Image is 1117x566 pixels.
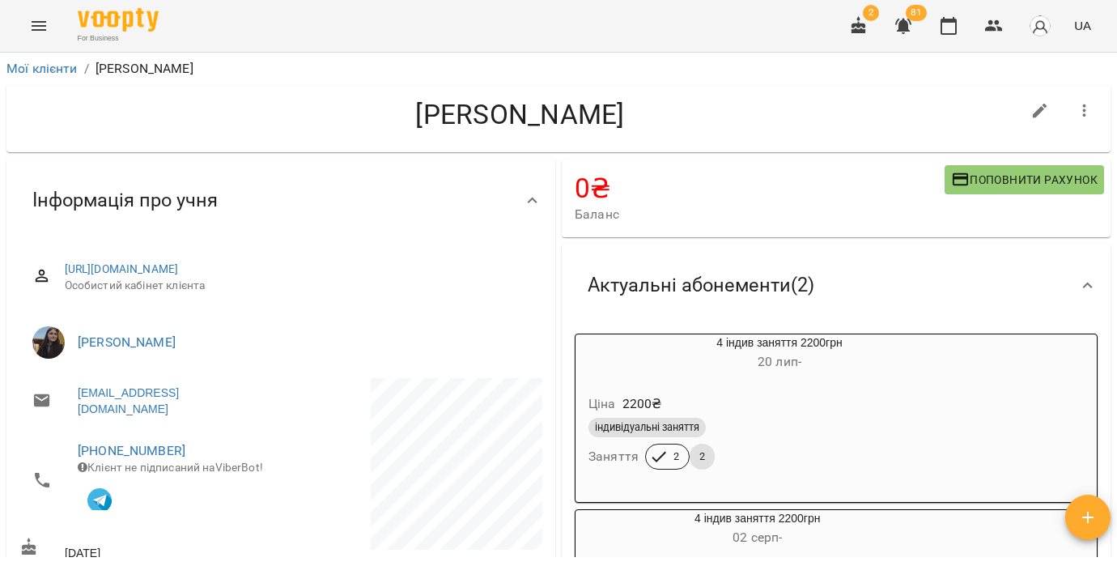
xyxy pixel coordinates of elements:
[1074,17,1091,34] span: UA
[575,172,945,205] h4: 0 ₴
[78,8,159,32] img: Voopty Logo
[78,33,159,44] span: For Business
[906,5,927,21] span: 81
[6,59,1111,79] nav: breadcrumb
[16,534,281,564] div: [DATE]
[690,449,715,464] span: 2
[588,445,639,468] h6: Заняття
[1068,11,1098,40] button: UA
[32,188,218,213] span: Інформація про учня
[758,354,801,369] span: 20 лип -
[575,334,983,489] button: 4 індив заняття 2200грн20 лип- Ціна2200₴індивідуальні заняттяЗаняття22
[733,530,782,545] span: 02 серп -
[96,59,193,79] p: [PERSON_NAME]
[78,476,121,520] button: Клієнт підписаний на VooptyBot
[19,6,58,45] button: Menu
[78,461,263,474] span: Клієнт не підписаний на ViberBot!
[945,165,1104,194] button: Поповнити рахунок
[1029,15,1051,37] img: avatar_s.png
[78,334,176,350] a: [PERSON_NAME]
[562,244,1111,327] div: Актуальні абонементи(2)
[78,385,265,417] a: [EMAIL_ADDRESS][DOMAIN_NAME]
[863,5,879,21] span: 2
[78,443,185,458] a: [PHONE_NUMBER]
[65,262,179,275] a: [URL][DOMAIN_NAME]
[65,278,529,294] span: Особистий кабінет клієнта
[6,61,78,76] a: Мої клієнти
[588,420,706,435] span: індивідуальні заняття
[84,59,89,79] li: /
[6,159,555,242] div: Інформація про учня
[19,98,1021,131] h4: [PERSON_NAME]
[664,449,689,464] span: 2
[951,170,1098,189] span: Поповнити рахунок
[588,393,616,415] h6: Ціна
[622,394,662,414] p: 2200 ₴
[32,326,65,359] img: Бєлік Дарина Юріївна
[575,510,939,549] div: 4 індив заняття 2200грн
[575,205,945,224] span: Баланс
[588,273,814,298] span: Актуальні абонементи ( 2 )
[87,488,112,513] img: Telegram
[575,334,983,373] div: 4 індив заняття 2200грн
